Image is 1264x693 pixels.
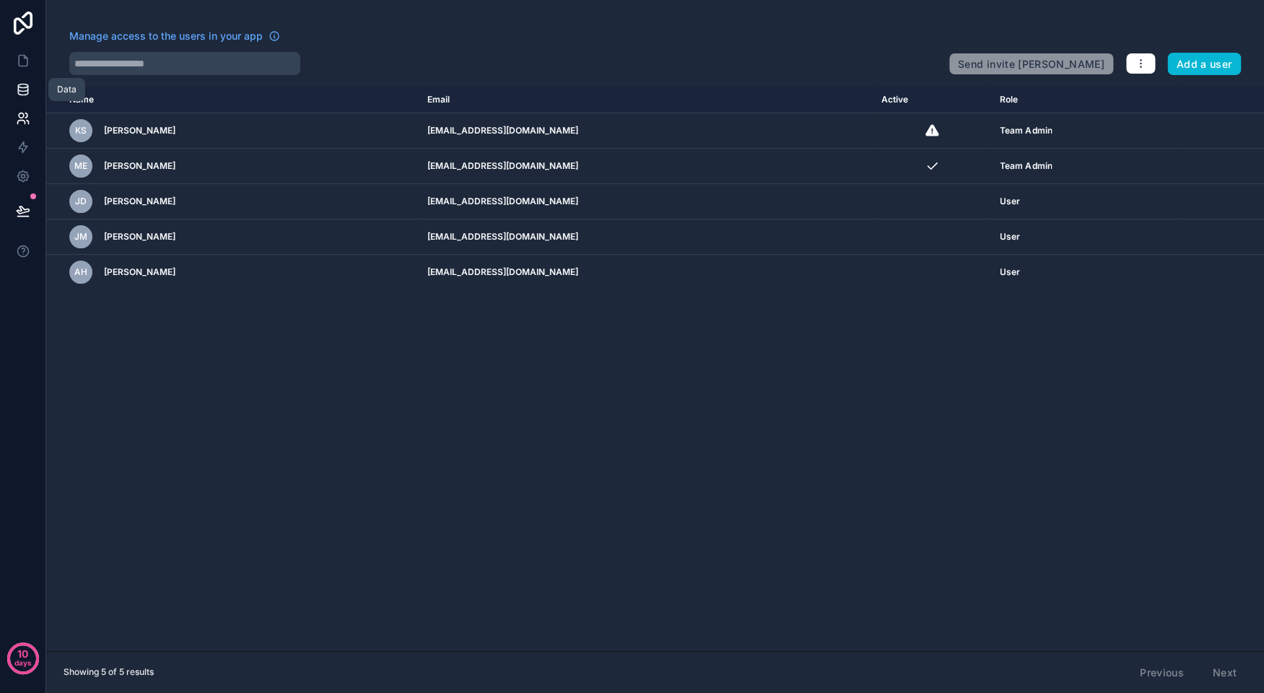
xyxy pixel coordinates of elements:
[104,196,175,207] span: [PERSON_NAME]
[14,653,32,673] p: days
[64,666,154,678] span: Showing 5 of 5 results
[419,184,873,219] td: [EMAIL_ADDRESS][DOMAIN_NAME]
[419,255,873,290] td: [EMAIL_ADDRESS][DOMAIN_NAME]
[1000,160,1052,172] span: Team Admin
[872,87,991,113] th: Active
[419,219,873,255] td: [EMAIL_ADDRESS][DOMAIN_NAME]
[74,266,87,278] span: AH
[991,87,1178,113] th: Role
[104,231,175,243] span: [PERSON_NAME]
[419,87,873,113] th: Email
[419,113,873,149] td: [EMAIL_ADDRESS][DOMAIN_NAME]
[69,29,263,43] span: Manage access to the users in your app
[104,160,175,172] span: [PERSON_NAME]
[75,125,87,136] span: KS
[46,87,419,113] th: Name
[57,84,77,95] div: Data
[17,647,28,661] p: 10
[1167,53,1242,76] button: Add a user
[1000,125,1052,136] span: Team Admin
[69,29,280,43] a: Manage access to the users in your app
[1000,231,1020,243] span: User
[46,87,1264,651] div: scrollable content
[1000,196,1020,207] span: User
[74,231,87,243] span: JM
[419,149,873,184] td: [EMAIL_ADDRESS][DOMAIN_NAME]
[1000,266,1020,278] span: User
[104,125,175,136] span: [PERSON_NAME]
[75,196,87,207] span: JD
[104,266,175,278] span: [PERSON_NAME]
[74,160,87,172] span: ME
